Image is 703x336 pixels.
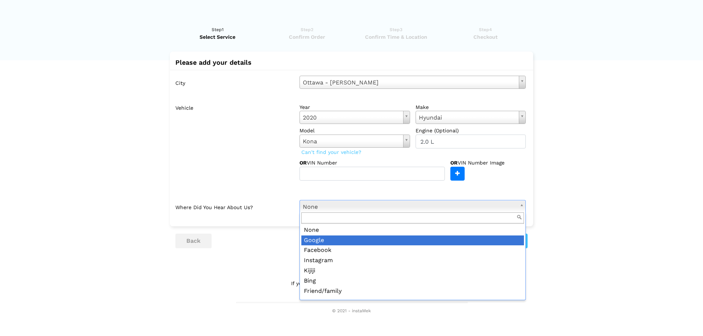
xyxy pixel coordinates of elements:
div: Google [301,235,524,246]
div: None [301,225,524,235]
div: Van [301,296,524,306]
div: Facebook [301,245,524,256]
div: Instagram [301,256,524,266]
div: Bing [301,276,524,286]
div: Friend/family [301,286,524,297]
div: Kijiji [301,266,524,276]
